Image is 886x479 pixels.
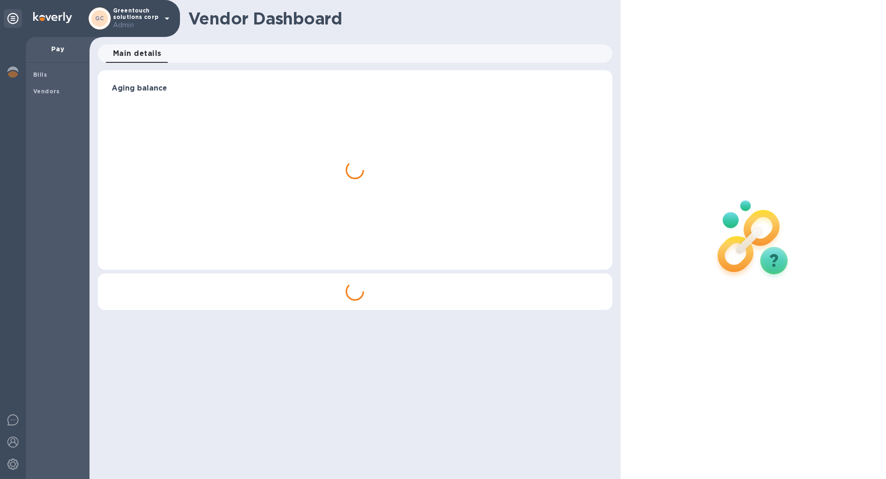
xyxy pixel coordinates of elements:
p: Pay [33,44,82,54]
span: Main details [113,47,162,60]
b: Vendors [33,88,60,95]
b: Bills [33,71,47,78]
p: Admin [113,20,159,30]
p: Greentouch solutions corp [113,7,159,30]
h3: Aging balance [112,84,599,93]
b: GC [95,15,104,22]
div: Unpin categories [4,9,22,28]
img: Logo [33,12,72,23]
h1: Vendor Dashboard [188,9,606,28]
